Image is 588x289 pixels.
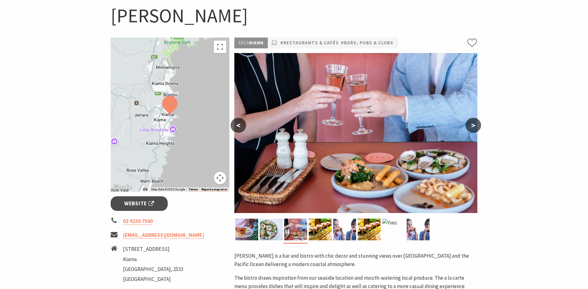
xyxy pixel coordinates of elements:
[111,196,168,211] a: Website
[234,252,477,269] p: [PERSON_NAME] is a bar and bistro with chic decor and stunning views over [GEOGRAPHIC_DATA] and t...
[358,219,381,240] img: Yves
[143,187,148,192] button: Keyboard shortcuts
[123,245,183,253] li: [STREET_ADDRESS]
[341,39,393,47] a: #Bars, Pubs & Clubs
[201,188,228,191] a: Report a map error
[234,53,477,213] img: Dinner
[280,39,339,47] a: #Restaurants & Cafés
[333,219,356,240] img: Yves
[151,188,185,191] span: Map data ©2025 Google
[309,219,332,240] img: Yves
[238,40,249,46] span: Area
[466,118,481,133] button: >
[214,41,226,53] button: Toggle fullscreen view
[382,219,405,240] img: Yves
[123,275,183,283] li: [GEOGRAPHIC_DATA]
[189,188,198,191] a: Terms (opens in new tab)
[112,184,133,192] img: Google
[407,219,430,240] img: Yves
[124,199,154,208] span: Website
[214,172,226,184] button: Map camera controls
[123,265,183,273] li: [GEOGRAPHIC_DATA], 2533
[284,219,307,240] img: Dinner
[111,3,478,28] h1: [PERSON_NAME]
[112,184,133,192] a: Click to see this area on Google Maps
[123,255,183,264] li: Kiama
[231,118,246,133] button: <
[260,219,283,240] img: Food
[123,218,153,225] a: 02 4230 7500
[235,219,258,240] img: Food
[234,38,268,48] p: Kiama
[123,232,204,239] a: [EMAIL_ADDRESS][DOMAIN_NAME]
